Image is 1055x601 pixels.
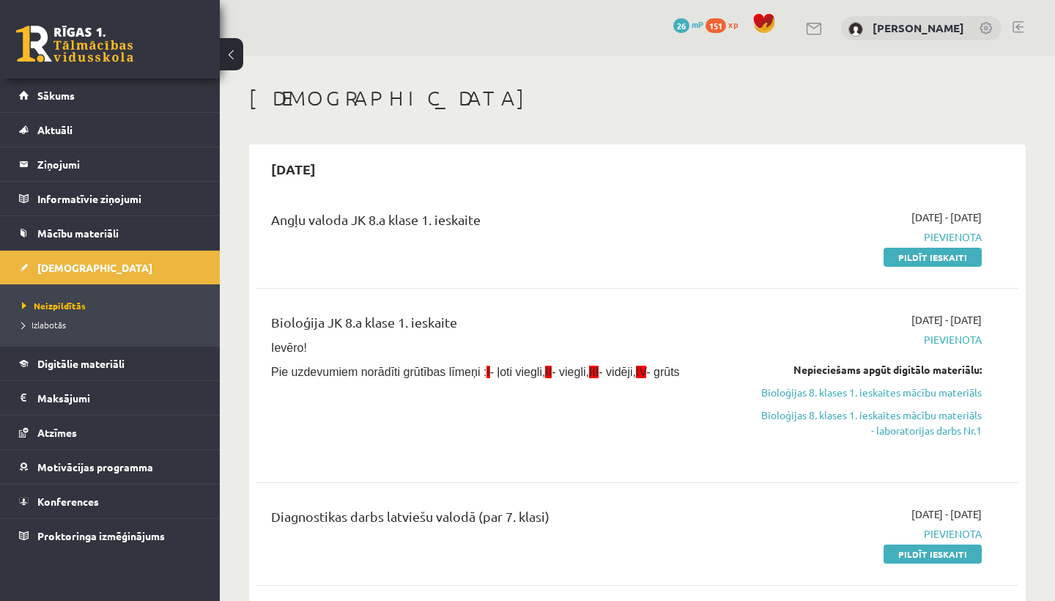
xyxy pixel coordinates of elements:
a: Motivācijas programma [19,450,201,484]
a: Mācību materiāli [19,216,201,250]
a: Digitālie materiāli [19,347,201,380]
a: Bioloģijas 8. klases 1. ieskaites mācību materiāls - laboratorijas darbs Nr.1 [760,408,982,438]
span: Pie uzdevumiem norādīti grūtības līmeņi : - ļoti viegli, - viegli, - vidēji, - grūts [271,366,680,378]
a: Aktuāli [19,113,201,147]
a: 151 xp [706,18,745,30]
a: Proktoringa izmēģinājums [19,519,201,553]
h2: [DATE] [256,152,330,186]
img: Adriana Villa [848,22,863,37]
span: Izlabotās [22,319,66,331]
span: mP [692,18,703,30]
span: Pievienota [760,526,982,542]
legend: Maksājumi [37,381,201,415]
span: Aktuāli [37,123,73,136]
div: Nepieciešams apgūt digitālo materiālu: [760,362,982,377]
span: IV [636,366,646,378]
a: [DEMOGRAPHIC_DATA] [19,251,201,284]
span: [DEMOGRAPHIC_DATA] [37,261,152,274]
a: Konferences [19,484,201,518]
span: Mācību materiāli [37,226,119,240]
span: xp [728,18,738,30]
span: Proktoringa izmēģinājums [37,529,165,542]
span: Ievēro! [271,342,307,354]
span: I [486,366,489,378]
span: Pievienota [760,332,982,347]
a: Ziņojumi [19,147,201,181]
span: [DATE] - [DATE] [911,210,982,225]
legend: Ziņojumi [37,147,201,181]
span: 26 [673,18,689,33]
span: 151 [706,18,726,33]
div: Angļu valoda JK 8.a klase 1. ieskaite [271,210,738,237]
span: III [589,366,599,378]
a: Informatīvie ziņojumi [19,182,201,215]
div: Bioloģija JK 8.a klase 1. ieskaite [271,312,738,339]
span: Sākums [37,89,75,102]
span: Motivācijas programma [37,460,153,473]
a: Pildīt ieskaiti [884,248,982,267]
a: 26 mP [673,18,703,30]
a: Bioloģijas 8. klases 1. ieskaites mācību materiāls [760,385,982,400]
a: Rīgas 1. Tālmācības vidusskola [16,26,133,62]
span: Atzīmes [37,426,77,439]
span: Digitālie materiāli [37,357,125,370]
a: Neizpildītās [22,299,205,312]
a: [PERSON_NAME] [873,21,964,35]
span: [DATE] - [DATE] [911,312,982,328]
span: II [545,366,552,378]
span: Neizpildītās [22,300,86,311]
a: Atzīmes [19,416,201,449]
span: Pievienota [760,229,982,245]
div: Diagnostikas darbs latviešu valodā (par 7. klasi) [271,506,738,534]
span: [DATE] - [DATE] [911,506,982,522]
a: Izlabotās [22,318,205,331]
legend: Informatīvie ziņojumi [37,182,201,215]
h1: [DEMOGRAPHIC_DATA] [249,86,1026,111]
a: Pildīt ieskaiti [884,545,982,564]
span: Konferences [37,495,99,508]
a: Maksājumi [19,381,201,415]
a: Sākums [19,78,201,112]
